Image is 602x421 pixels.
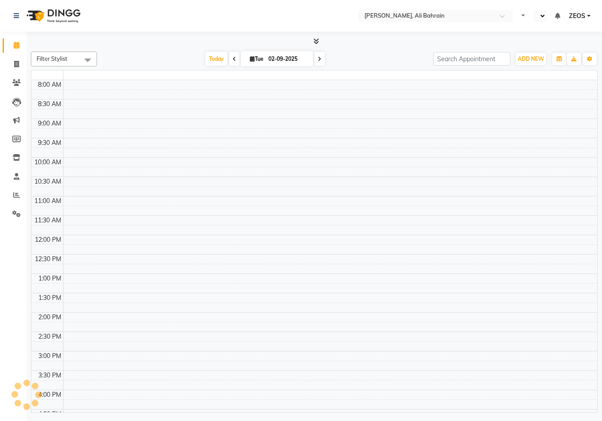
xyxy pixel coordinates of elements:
[433,52,510,66] input: Search Appointment
[37,351,63,361] div: 3:00 PM
[37,313,63,322] div: 2:00 PM
[516,53,546,65] button: ADD NEW
[37,410,63,419] div: 4:30 PM
[266,52,310,66] input: 2025-09-02
[36,138,63,148] div: 9:30 AM
[518,55,544,62] span: ADD NEW
[37,390,63,399] div: 4:00 PM
[37,332,63,341] div: 2:30 PM
[37,293,63,303] div: 1:30 PM
[37,371,63,380] div: 3:30 PM
[33,158,63,167] div: 10:00 AM
[33,216,63,225] div: 11:30 AM
[569,11,585,21] span: ZEOS
[36,119,63,128] div: 9:00 AM
[248,55,266,62] span: Tue
[205,52,227,66] span: Today
[36,80,63,89] div: 8:00 AM
[33,177,63,186] div: 10:30 AM
[22,4,83,28] img: logo
[37,55,67,62] span: Filter Stylist
[37,274,63,283] div: 1:00 PM
[33,235,63,244] div: 12:00 PM
[36,100,63,109] div: 8:30 AM
[33,196,63,206] div: 11:00 AM
[33,255,63,264] div: 12:30 PM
